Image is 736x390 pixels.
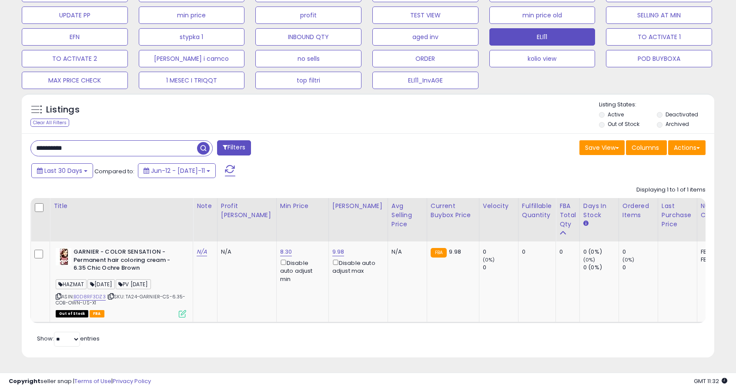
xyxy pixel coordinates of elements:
[622,264,658,271] div: 0
[483,248,518,256] div: 0
[583,256,595,263] small: (0%)
[87,279,115,289] span: [DATE]
[666,120,689,128] label: Archived
[559,248,573,256] div: 0
[197,202,214,211] div: Note
[255,7,361,24] button: profit
[139,28,245,46] button: stypka 1
[56,248,71,265] img: 51DrwwzAnpL._SL40_.jpg
[22,7,128,24] button: UPDATE PP
[391,248,420,256] div: N/A
[9,377,151,386] div: seller snap | |
[332,202,384,211] div: [PERSON_NAME]
[608,120,639,128] label: Out of Stock
[113,377,151,385] a: Privacy Policy
[666,111,698,118] label: Deactivated
[489,50,595,67] button: kolio view
[583,264,619,271] div: 0 (0%)
[489,7,595,24] button: min price old
[579,140,625,155] button: Save View
[22,50,128,67] button: TO ACTIVATE 2
[54,202,189,211] div: Title
[391,202,423,229] div: Avg Selling Price
[583,248,619,256] div: 0 (0%)
[90,310,104,317] span: FBA
[608,111,624,118] label: Active
[431,202,475,220] div: Current Buybox Price
[217,140,251,155] button: Filters
[632,143,659,152] span: Columns
[280,248,292,256] a: 8.30
[9,377,40,385] strong: Copyright
[44,166,82,175] span: Last 30 Days
[56,248,186,317] div: ASIN:
[662,202,693,229] div: Last Purchase Price
[372,72,478,89] button: ELI11_InvAGE
[56,310,88,317] span: All listings that are currently out of stock and unavailable for purchase on Amazon
[559,202,576,229] div: FBA Total Qty
[94,167,134,175] span: Compared to:
[116,279,151,289] span: PV [DATE]
[74,248,179,274] b: GARNIER - COLOR SENSATION - Permanent hair coloring cream - 6.35 Chic Ochre Brown
[280,202,325,211] div: Min Price
[606,7,712,24] button: SELLING AT MIN
[74,293,106,301] a: B0D8RF3DZ3
[22,72,128,89] button: MAX PRICE CHECK
[255,50,361,67] button: no sells
[46,104,80,116] h5: Listings
[22,28,128,46] button: EFN
[56,293,186,306] span: | SKU: TA24-GARNIER-CS-6.35-COB-OWN-US-X1
[332,258,381,275] div: Disable auto adjust max
[372,28,478,46] button: aged inv
[280,258,322,283] div: Disable auto adjust min
[483,264,518,271] div: 0
[74,377,111,385] a: Terms of Use
[701,248,729,256] div: FBA: 0
[37,334,100,343] span: Show: entries
[694,377,727,385] span: 2025-08-11 11:32 GMT
[139,72,245,89] button: 1 MESEC I TRIQQT
[255,28,361,46] button: INBOUND QTY
[483,256,495,263] small: (0%)
[56,279,87,289] span: HAZMAT
[606,50,712,67] button: POD BUYBOXA
[151,166,205,175] span: Jun-12 - [DATE]-11
[372,50,478,67] button: ORDER
[522,202,552,220] div: Fulfillable Quantity
[138,163,216,178] button: Jun-12 - [DATE]-11
[522,248,549,256] div: 0
[583,220,589,228] small: Days In Stock.
[622,202,654,220] div: Ordered Items
[622,248,658,256] div: 0
[668,140,706,155] button: Actions
[255,72,361,89] button: top filtri
[197,248,207,256] a: N/A
[221,248,270,256] div: N/A
[636,186,706,194] div: Displaying 1 to 1 of 1 items
[701,202,733,220] div: Num of Comp.
[372,7,478,24] button: TEST VIEW
[599,101,714,109] p: Listing States:
[332,248,345,256] a: 9.98
[483,202,515,211] div: Velocity
[449,248,461,256] span: 9.98
[139,7,245,24] button: min price
[606,28,712,46] button: TO ACTIVATE 1
[30,119,69,127] div: Clear All Filters
[31,163,93,178] button: Last 30 Days
[489,28,595,46] button: ELI11
[626,140,667,155] button: Columns
[139,50,245,67] button: [PERSON_NAME] i camco
[431,248,447,258] small: FBA
[701,256,729,264] div: FBM: 2
[622,256,635,263] small: (0%)
[221,202,273,220] div: Profit [PERSON_NAME]
[583,202,615,220] div: Days In Stock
